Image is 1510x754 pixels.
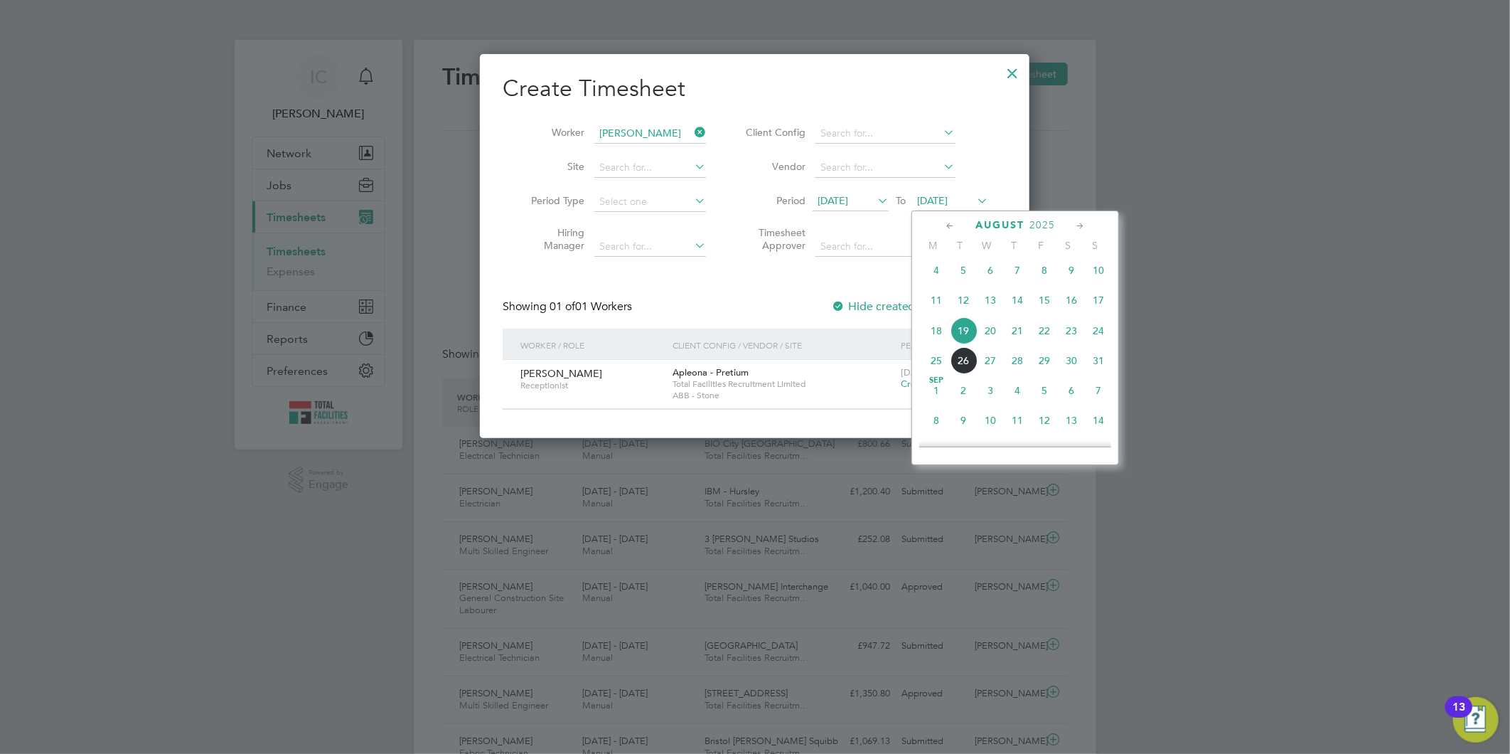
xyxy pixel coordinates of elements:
[550,299,575,314] span: 01 of
[1004,437,1031,464] span: 18
[1085,377,1112,404] span: 7
[1054,239,1081,252] span: S
[977,407,1004,434] span: 10
[923,377,950,384] span: Sep
[1031,437,1058,464] span: 19
[977,437,1004,464] span: 17
[923,437,950,464] span: 15
[1031,257,1058,284] span: 8
[1058,347,1085,374] span: 30
[1085,347,1112,374] span: 31
[901,378,973,390] span: Create timesheet
[923,257,950,284] span: 4
[950,347,977,374] span: 26
[923,287,950,314] span: 11
[520,194,584,207] label: Period Type
[923,407,950,434] span: 8
[1452,707,1465,726] div: 13
[1058,317,1085,344] span: 23
[741,194,805,207] label: Period
[520,160,584,173] label: Site
[1058,437,1085,464] span: 20
[950,317,977,344] span: 19
[594,124,706,144] input: Search for...
[594,158,706,178] input: Search for...
[1453,697,1499,743] button: Open Resource Center, 13 new notifications
[594,192,706,212] input: Select one
[1058,257,1085,284] span: 9
[1085,407,1112,434] span: 14
[1004,407,1031,434] span: 11
[918,194,948,207] span: [DATE]
[815,158,955,178] input: Search for...
[673,378,894,390] span: Total Facilities Recruitment Limited
[815,237,955,257] input: Search for...
[594,237,706,257] input: Search for...
[891,191,910,210] span: To
[831,299,975,314] label: Hide created timesheets
[950,437,977,464] span: 16
[923,317,950,344] span: 18
[503,299,635,314] div: Showing
[818,194,848,207] span: [DATE]
[520,380,662,391] span: Receptionist
[520,367,602,380] span: [PERSON_NAME]
[901,366,966,378] span: [DATE] - [DATE]
[673,390,894,401] span: ABB - Stone
[673,366,749,378] span: Apleona - Pretium
[950,287,977,314] span: 12
[1004,287,1031,314] span: 14
[1085,317,1112,344] span: 24
[520,126,584,139] label: Worker
[1029,219,1055,231] span: 2025
[973,239,1000,252] span: W
[1000,239,1027,252] span: T
[1031,287,1058,314] span: 15
[1085,257,1112,284] span: 10
[669,329,897,361] div: Client Config / Vendor / Site
[1058,407,1085,434] span: 13
[1058,377,1085,404] span: 6
[950,377,977,404] span: 2
[923,347,950,374] span: 25
[1004,347,1031,374] span: 28
[1031,347,1058,374] span: 29
[977,317,1004,344] span: 20
[550,299,632,314] span: 01 Workers
[503,74,1007,104] h2: Create Timesheet
[1058,287,1085,314] span: 16
[1004,377,1031,404] span: 4
[1085,287,1112,314] span: 17
[1004,317,1031,344] span: 21
[1027,239,1054,252] span: F
[815,124,955,144] input: Search for...
[950,257,977,284] span: 5
[1031,407,1058,434] span: 12
[1031,377,1058,404] span: 5
[919,239,946,252] span: M
[520,226,584,252] label: Hiring Manager
[977,257,1004,284] span: 6
[741,226,805,252] label: Timesheet Approver
[950,407,977,434] span: 9
[946,239,973,252] span: T
[977,347,1004,374] span: 27
[741,126,805,139] label: Client Config
[975,219,1024,231] span: August
[1085,437,1112,464] span: 21
[897,329,992,361] div: Period
[977,287,1004,314] span: 13
[977,377,1004,404] span: 3
[517,329,669,361] div: Worker / Role
[741,160,805,173] label: Vendor
[923,377,950,404] span: 1
[1031,317,1058,344] span: 22
[1004,257,1031,284] span: 7
[1081,239,1108,252] span: S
